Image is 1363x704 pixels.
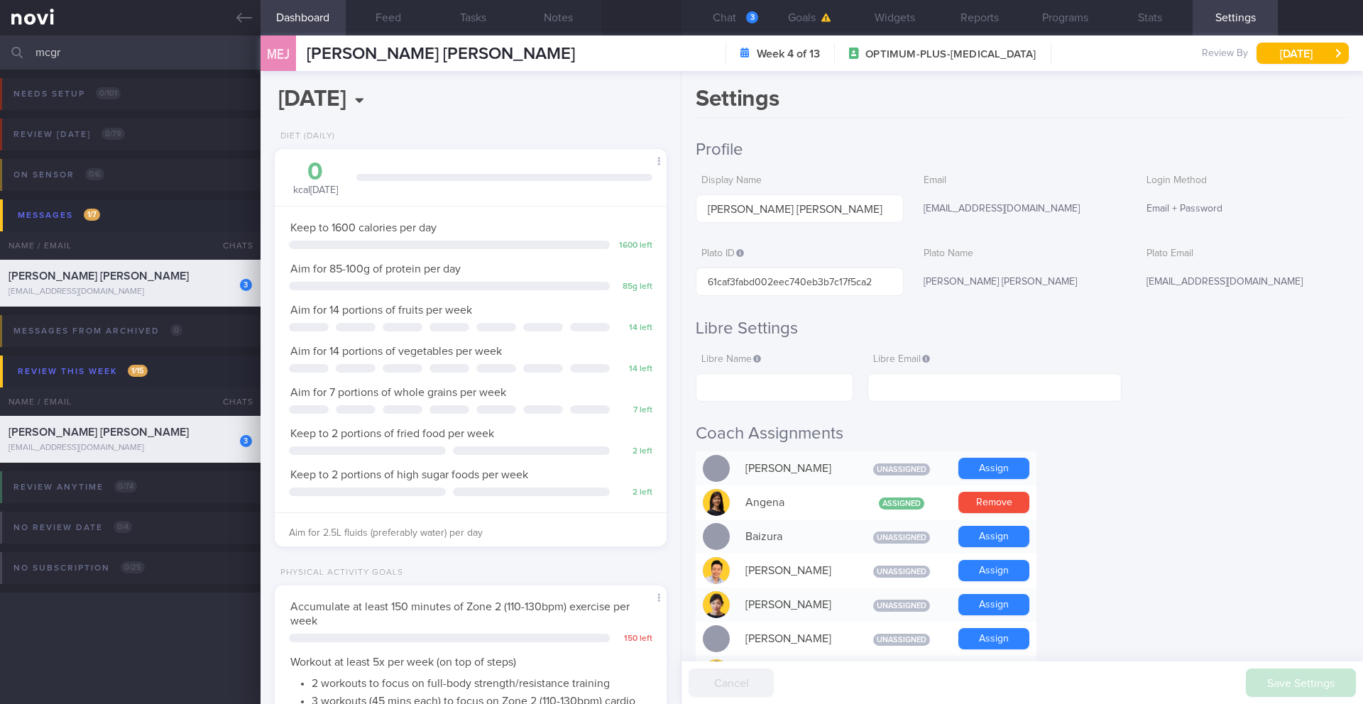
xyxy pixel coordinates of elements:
[1141,194,1349,224] div: Email + Password
[738,488,852,517] div: Angena
[170,324,182,336] span: 0
[617,446,652,457] div: 2 left
[873,463,930,475] span: Unassigned
[873,600,930,612] span: Unassigned
[275,131,335,142] div: Diet (Daily)
[617,364,652,375] div: 14 left
[312,673,651,691] li: 2 workouts to focus on full-body strength/resistance training
[14,206,104,225] div: Messages
[1202,48,1248,60] span: Review By
[1257,43,1349,64] button: [DATE]
[240,279,252,291] div: 3
[290,304,472,316] span: Aim for 14 portions of fruits per week
[617,241,652,251] div: 1600 left
[924,175,1120,187] label: Email
[701,354,761,364] span: Libre Name
[114,480,137,493] span: 0 / 74
[958,560,1029,581] button: Assign
[1146,175,1343,187] label: Login Method
[290,263,461,275] span: Aim for 85-100g of protein per day
[958,458,1029,479] button: Assign
[10,165,108,185] div: On sensor
[10,125,128,144] div: Review [DATE]
[738,590,852,619] div: [PERSON_NAME]
[10,559,148,578] div: No subscription
[617,488,652,498] div: 2 left
[757,47,820,61] strong: Week 4 of 13
[121,561,145,573] span: 0 / 25
[924,248,1120,260] label: Plato Name
[958,594,1029,615] button: Assign
[257,27,300,82] div: MEJ
[289,160,342,185] div: 0
[102,128,125,140] span: 0 / 79
[873,634,930,646] span: Unassigned
[873,354,930,364] span: Libre Email
[865,48,1036,62] span: OPTIMUM-PLUS-[MEDICAL_DATA]
[290,469,528,480] span: Keep to 2 portions of high sugar foods per week
[1146,248,1343,260] label: Plato Email
[738,556,852,585] div: [PERSON_NAME]
[10,518,136,537] div: No review date
[696,423,1349,444] h2: Coach Assignments
[96,87,121,99] span: 0 / 101
[290,428,494,439] span: Keep to 2 portions of fried food per week
[85,168,104,180] span: 0 / 6
[128,365,148,377] span: 1 / 15
[617,282,652,292] div: 85 g left
[738,522,852,551] div: Baizura
[738,454,852,483] div: [PERSON_NAME]
[696,139,1349,160] h2: Profile
[958,492,1029,513] button: Remove
[10,478,141,497] div: Review anytime
[240,435,252,447] div: 3
[204,231,261,260] div: Chats
[10,84,124,104] div: Needs setup
[879,497,924,510] span: Assigned
[958,628,1029,649] button: Assign
[9,287,252,297] div: [EMAIL_ADDRESS][DOMAIN_NAME]
[290,601,630,627] span: Accumulate at least 150 minutes of Zone 2 (110-130bpm) exercise per week
[746,11,758,23] div: 3
[873,566,930,578] span: Unassigned
[696,318,1349,339] h2: Libre Settings
[290,656,516,668] span: Workout at least 5x per week (on top of steps)
[10,321,186,341] div: Messages from Archived
[617,323,652,334] div: 14 left
[738,625,852,653] div: [PERSON_NAME]
[9,427,189,438] span: [PERSON_NAME] [PERSON_NAME]
[701,175,898,187] label: Display Name
[289,160,342,197] div: kcal [DATE]
[873,532,930,544] span: Unassigned
[84,209,100,221] span: 1 / 7
[290,387,506,398] span: Aim for 7 portions of whole grains per week
[696,85,1349,118] h1: Settings
[290,346,502,357] span: Aim for 14 portions of vegetables per week
[738,659,852,687] div: [PERSON_NAME]
[958,526,1029,547] button: Assign
[9,270,189,282] span: [PERSON_NAME] [PERSON_NAME]
[275,568,403,578] div: Physical Activity Goals
[114,521,132,533] span: 0 / 4
[289,528,483,538] span: Aim for 2.5L fluids (preferably water) per day
[617,405,652,416] div: 7 left
[1141,268,1349,297] div: [EMAIL_ADDRESS][DOMAIN_NAME]
[701,248,744,258] span: Plato ID
[14,362,151,381] div: Review this week
[307,45,575,62] span: [PERSON_NAME] [PERSON_NAME]
[290,222,437,233] span: Keep to 1600 calories per day
[9,443,252,453] div: [EMAIL_ADDRESS][DOMAIN_NAME]
[617,634,652,644] div: 150 left
[204,387,261,416] div: Chats
[918,268,1126,297] div: [PERSON_NAME] [PERSON_NAME]
[918,194,1126,224] div: [EMAIL_ADDRESS][DOMAIN_NAME]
